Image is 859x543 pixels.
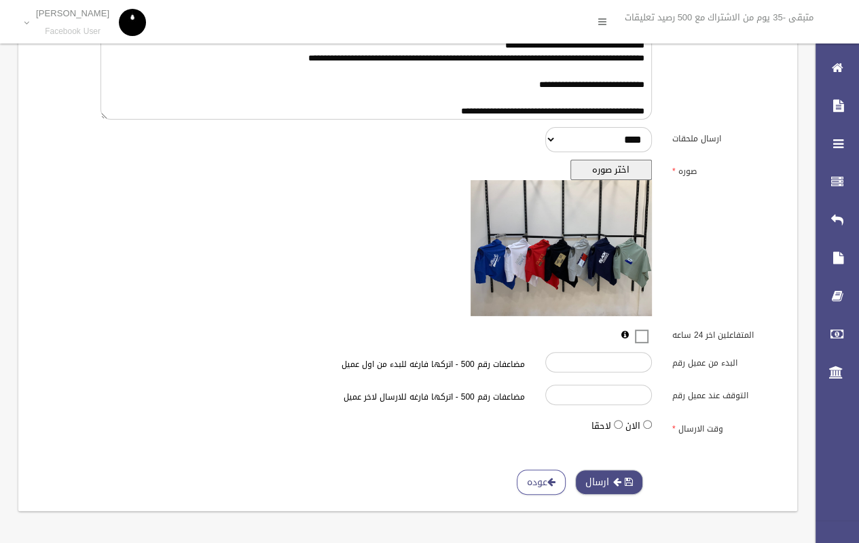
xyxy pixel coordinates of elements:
[517,470,566,495] a: عوده
[575,470,643,495] button: ارسال
[662,352,789,371] label: البدء من عميل رقم
[662,385,789,404] label: التوقف عند عميل رقم
[36,27,109,37] small: Facebook User
[662,160,789,179] label: صوره
[570,160,652,180] button: اختر صوره
[36,8,109,18] p: [PERSON_NAME]
[227,393,525,402] h6: مضاعفات رقم 500 - اتركها فارغه للارسال لاخر عميل
[591,418,611,434] label: لاحقا
[662,323,789,343] label: المتفاعلين اخر 24 ساعه
[625,418,640,434] label: الان
[471,180,652,316] img: معاينه الصوره
[662,127,789,146] label: ارسال ملحقات
[227,360,525,369] h6: مضاعفات رقم 500 - اتركها فارغه للبدء من اول عميل
[662,417,789,436] label: وقت الارسال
